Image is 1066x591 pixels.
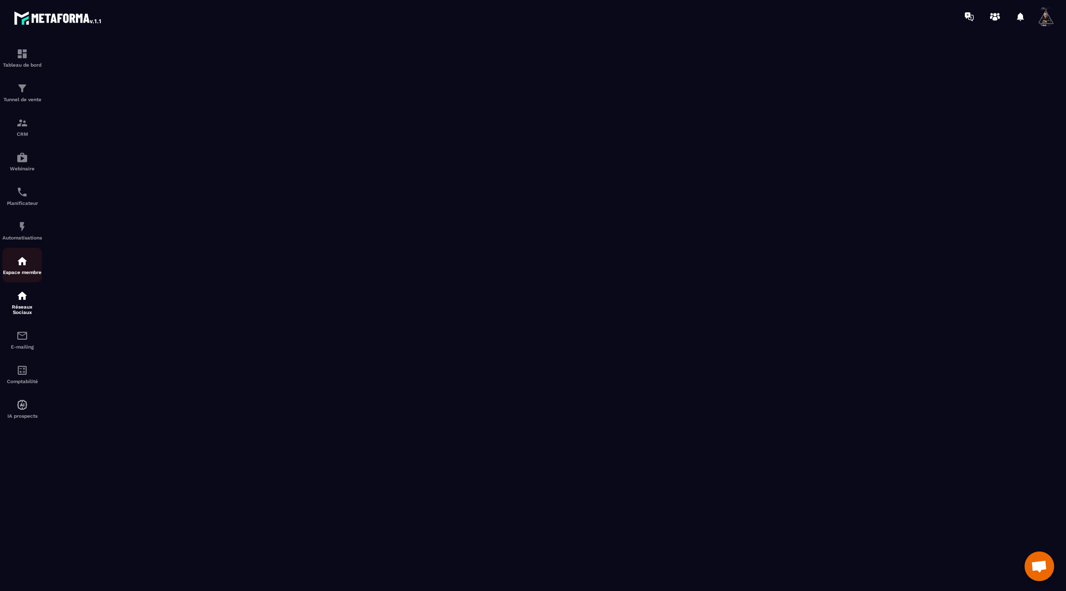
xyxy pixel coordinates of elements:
[2,413,42,419] p: IA prospects
[2,166,42,171] p: Webinaire
[16,399,28,411] img: automations
[2,235,42,240] p: Automatisations
[16,48,28,60] img: formation
[2,75,42,110] a: formationformationTunnel de vente
[16,186,28,198] img: scheduler
[16,117,28,129] img: formation
[2,282,42,322] a: social-networksocial-networkRéseaux Sociaux
[2,62,42,68] p: Tableau de bord
[2,110,42,144] a: formationformationCRM
[14,9,103,27] img: logo
[2,248,42,282] a: automationsautomationsEspace membre
[2,97,42,102] p: Tunnel de vente
[16,330,28,342] img: email
[16,290,28,302] img: social-network
[2,322,42,357] a: emailemailE-mailing
[16,364,28,376] img: accountant
[1025,552,1054,581] a: Ouvrir le chat
[16,152,28,163] img: automations
[2,131,42,137] p: CRM
[2,270,42,275] p: Espace membre
[2,213,42,248] a: automationsautomationsAutomatisations
[2,357,42,392] a: accountantaccountantComptabilité
[2,344,42,350] p: E-mailing
[16,221,28,233] img: automations
[2,40,42,75] a: formationformationTableau de bord
[2,144,42,179] a: automationsautomationsWebinaire
[2,379,42,384] p: Comptabilité
[2,200,42,206] p: Planificateur
[16,255,28,267] img: automations
[16,82,28,94] img: formation
[2,179,42,213] a: schedulerschedulerPlanificateur
[2,304,42,315] p: Réseaux Sociaux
